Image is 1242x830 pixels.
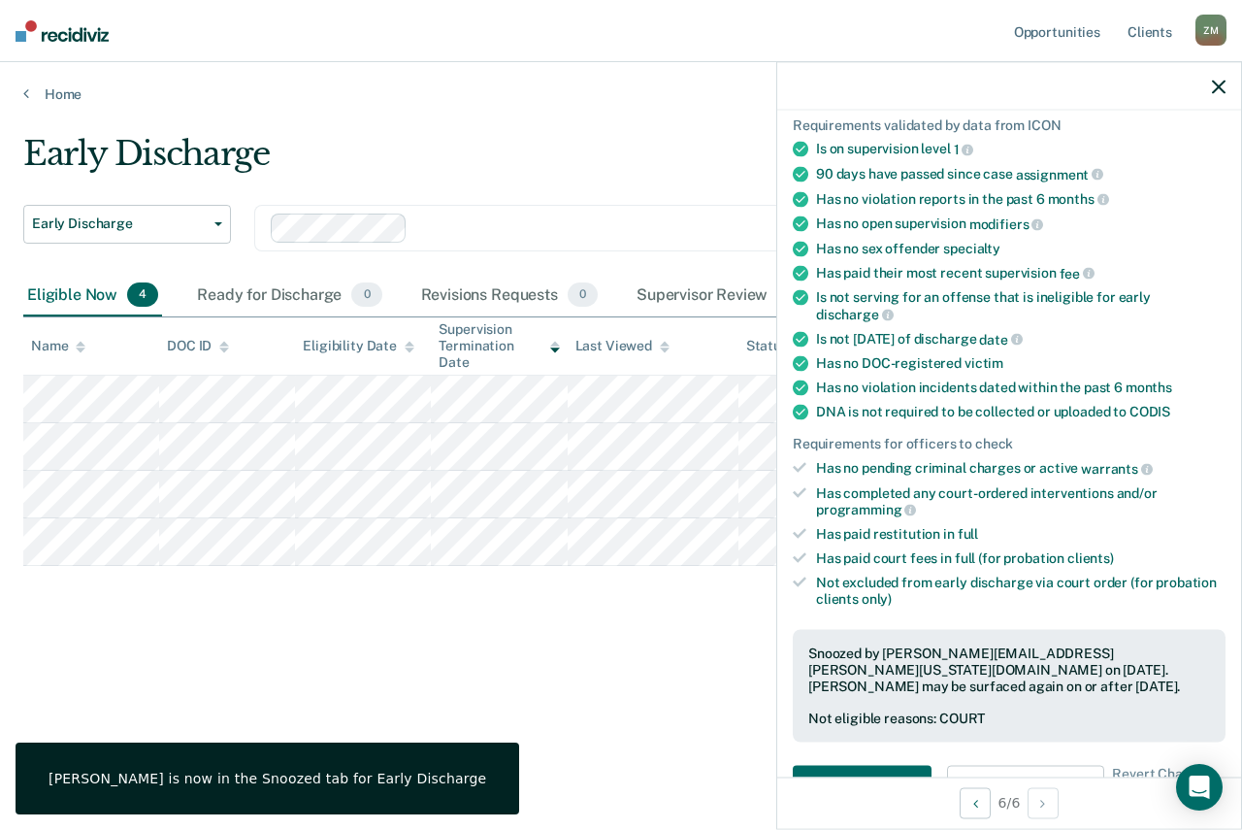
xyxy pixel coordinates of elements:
[979,331,1022,347] span: date
[816,502,916,517] span: programming
[954,142,974,157] span: 1
[816,526,1226,543] div: Has paid restitution in
[808,646,1210,694] div: Snoozed by [PERSON_NAME][EMAIL_ADDRESS][PERSON_NAME][US_STATE][DOMAIN_NAME] on [DATE]. [PERSON_NA...
[49,770,486,787] div: [PERSON_NAME] is now in the Snoozed tab for Early Discharge
[1067,549,1114,565] span: clients)
[1126,380,1172,395] span: months
[439,321,559,370] div: Supervision Termination Date
[958,526,978,542] span: full
[960,787,991,818] button: Previous Opportunity
[127,282,158,308] span: 4
[943,240,1000,255] span: specialty
[816,141,1226,158] div: Is on supervision level
[16,20,109,42] img: Recidiviz
[816,404,1226,420] div: DNA is not required to be collected or uploaded to
[816,289,1226,322] div: Is not serving for an offense that is ineligible for early
[816,330,1226,348] div: Is not [DATE] of discharge
[964,355,1003,371] span: victim
[862,590,892,606] span: only)
[816,380,1226,396] div: Has no violation incidents dated within the past 6
[1016,166,1103,182] span: assignment
[32,216,207,232] span: Early Discharge
[193,275,385,317] div: Ready for Discharge
[568,282,598,308] span: 0
[816,216,1226,233] div: Has no open supervision
[793,766,931,805] button: Navigate to form
[816,549,1226,566] div: Has paid court fees in full (for probation
[1129,404,1170,419] span: CODIS
[793,766,939,805] a: Navigate to form link
[1048,191,1109,207] span: months
[816,240,1226,256] div: Has no sex offender
[23,134,1141,189] div: Early Discharge
[303,338,414,354] div: Eligibility Date
[31,338,85,354] div: Name
[816,574,1226,607] div: Not excluded from early discharge via court order (for probation clients
[746,338,788,354] div: Status
[1081,460,1153,476] span: warrants
[1176,764,1223,811] div: Open Intercom Messenger
[816,190,1226,208] div: Has no violation reports in the past 6
[777,777,1241,828] div: 6 / 6
[969,216,1044,231] span: modifiers
[417,275,602,317] div: Revisions Requests
[1060,265,1095,281] span: fee
[167,338,229,354] div: DOC ID
[351,282,381,308] span: 0
[816,264,1226,282] div: Has paid their most recent supervision
[23,85,1219,103] a: Home
[793,116,1226,133] div: Requirements validated by data from ICON
[816,484,1226,517] div: Has completed any court-ordered interventions and/or
[793,436,1226,452] div: Requirements for officers to check
[816,460,1226,478] div: Has no pending criminal charges or active
[1028,787,1059,818] button: Next Opportunity
[947,766,1104,805] button: Update Eligibility
[808,711,1210,727] div: Not eligible reasons: COURT
[816,306,894,321] span: discharge
[1112,766,1213,805] span: Revert Changes
[633,275,810,317] div: Supervisor Review
[816,165,1226,183] div: 90 days have passed since case
[23,275,162,317] div: Eligible Now
[816,355,1226,372] div: Has no DOC-registered
[1195,15,1226,46] div: Z M
[575,338,670,354] div: Last Viewed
